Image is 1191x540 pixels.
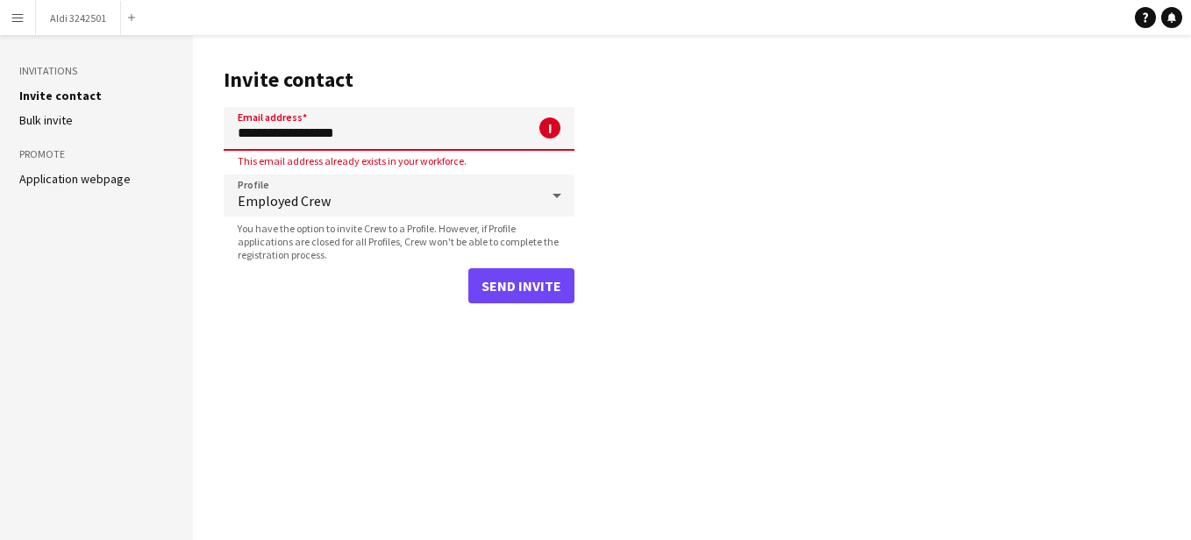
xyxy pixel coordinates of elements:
[224,222,574,261] span: You have the option to invite Crew to a Profile. However, if Profile applications are closed for ...
[19,63,174,79] h3: Invitations
[19,146,174,162] h3: Promote
[238,192,539,210] span: Employed Crew
[468,268,574,303] button: Send invite
[224,154,481,167] span: This email address already exists in your workforce.
[224,67,574,93] h1: Invite contact
[19,112,73,128] a: Bulk invite
[19,88,102,103] a: Invite contact
[19,171,131,187] a: Application webpage
[36,1,121,35] button: Aldi 3242501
